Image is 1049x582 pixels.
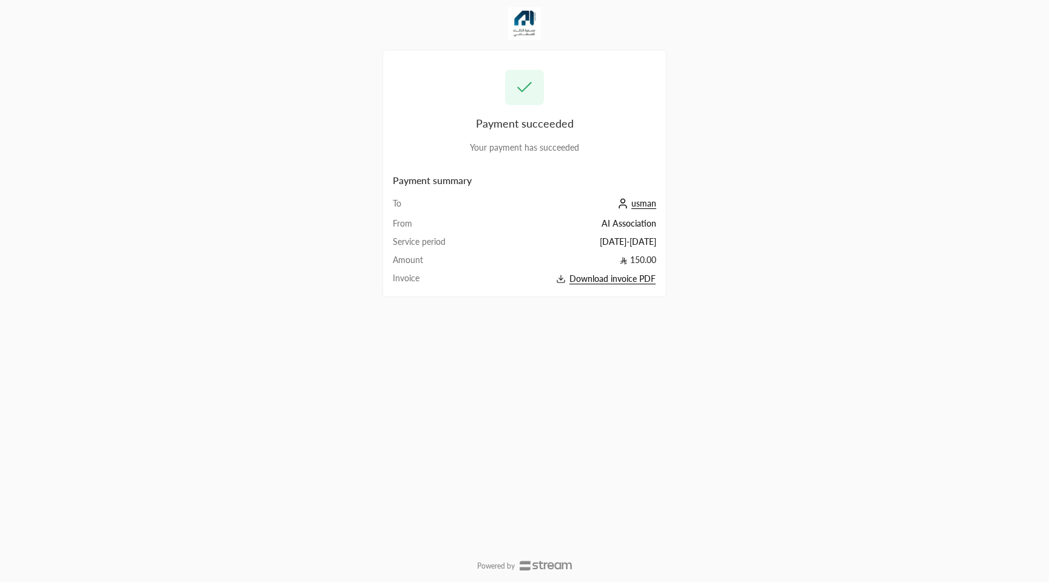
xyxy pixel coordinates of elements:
[481,272,656,286] button: Download invoice PDF
[508,7,541,40] img: Company Logo
[393,217,481,236] td: From
[393,115,656,132] div: Payment succeeded
[393,272,481,286] td: Invoice
[393,197,481,217] td: To
[481,236,656,254] td: [DATE] - [DATE]
[477,561,515,571] p: Powered by
[393,173,656,188] h2: Payment summary
[481,254,656,272] td: 150.00
[393,236,481,254] td: Service period
[569,273,656,284] span: Download invoice PDF
[614,198,656,208] a: usman
[631,198,656,209] span: usman
[393,142,656,154] div: Your payment has succeeded
[481,217,656,236] td: AI Association
[393,254,481,272] td: Amount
